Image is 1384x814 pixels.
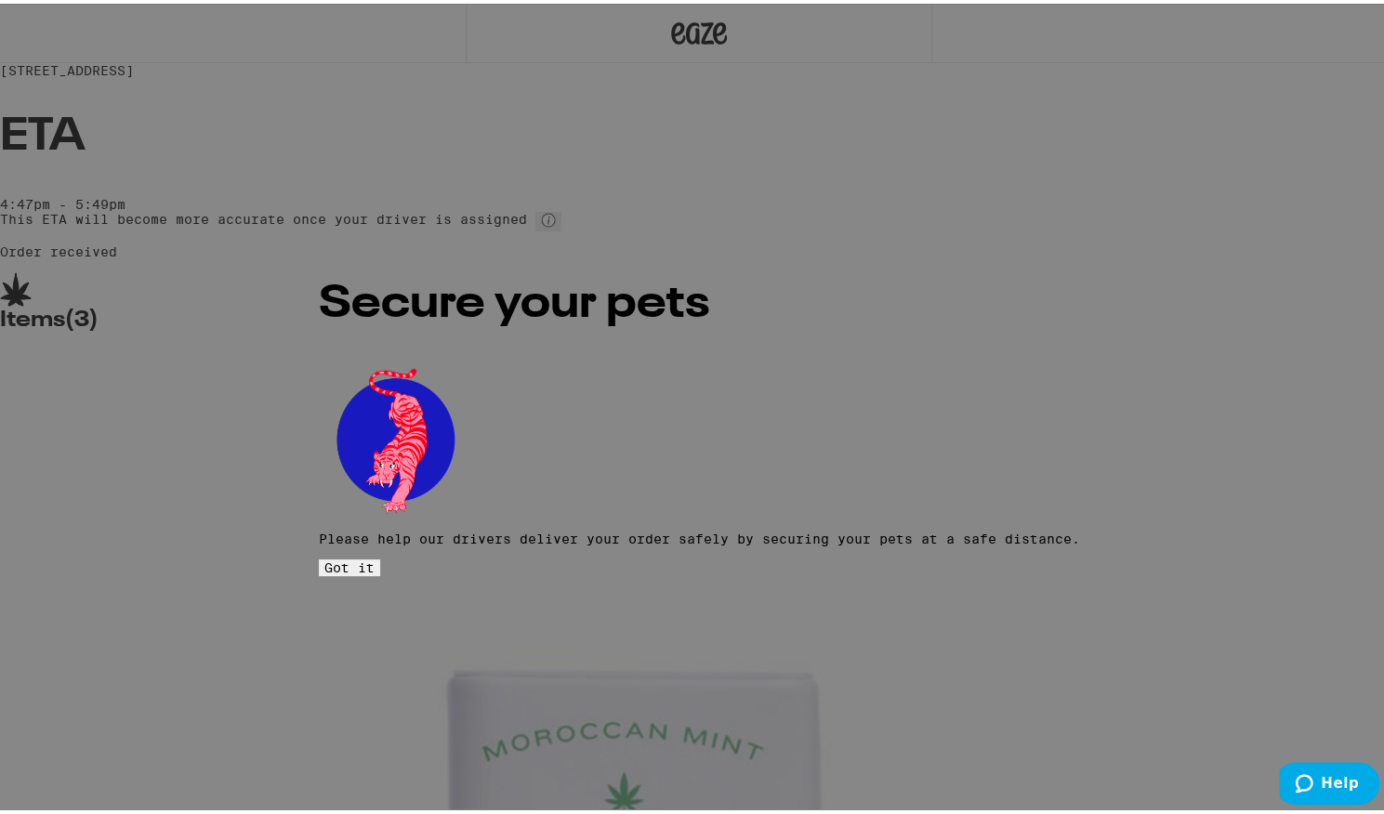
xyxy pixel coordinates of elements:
[319,279,1080,323] h2: Secure your pets
[319,556,380,572] button: Got it
[324,557,375,571] span: Got it
[1279,758,1379,805] iframe: Opens a widget where you can find more information
[319,360,471,512] img: pets
[319,528,1080,543] p: Please help our drivers deliver your order safely by securing your pets at a safe distance.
